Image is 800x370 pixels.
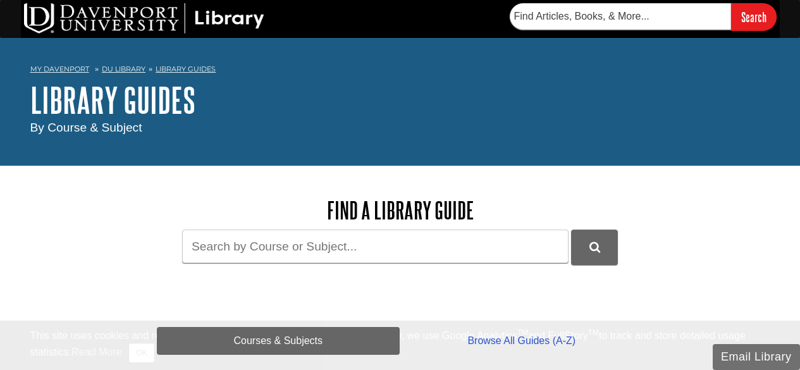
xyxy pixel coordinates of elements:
[102,65,145,73] a: DU Library
[30,61,770,81] nav: breadcrumb
[589,242,600,253] i: Search Library Guides
[510,3,731,30] input: Find Articles, Books, & More...
[129,343,154,362] button: Close
[157,327,400,355] a: Courses & Subjects
[731,3,777,30] input: Search
[30,81,770,119] h1: Library Guides
[156,65,216,73] a: Library Guides
[713,344,800,370] button: Email Library
[400,327,643,355] a: Browse All Guides (A-Z)
[157,197,644,223] h2: Find a Library Guide
[510,3,777,30] form: Searches DU Library's articles, books, and more
[30,328,770,362] div: This site uses cookies and records your IP address for usage statistics. Additionally, we use Goo...
[71,347,121,357] a: Read More
[30,119,770,137] div: By Course & Subject
[24,3,264,34] img: DU Library
[30,64,89,75] a: My Davenport
[182,230,569,263] input: Search by Course or Subject...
